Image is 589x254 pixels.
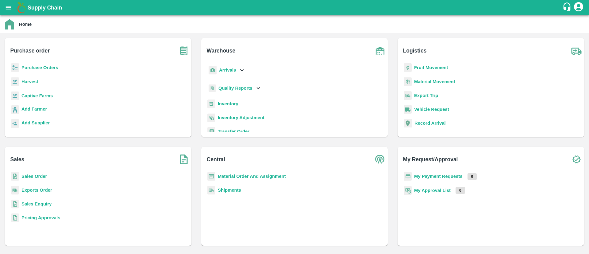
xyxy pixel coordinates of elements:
b: My Request/Approval [403,155,458,164]
b: Purchase order [10,46,50,55]
b: Arrivals [219,68,236,72]
button: open drawer [1,1,15,15]
img: vehicle [404,105,412,114]
img: sales [11,200,19,209]
img: shipments [207,186,215,195]
a: Transfer Order [218,129,249,134]
b: Warehouse [207,46,236,55]
a: Exports Order [21,188,52,193]
img: delivery [404,91,412,100]
img: harvest [11,91,19,100]
p: 0 [456,187,465,194]
img: farmer [11,105,19,114]
a: Sales Order [21,174,47,179]
img: centralMaterial [207,172,215,181]
img: harvest [11,77,19,86]
img: sales [11,213,19,222]
a: My Payment Requests [414,174,463,179]
div: Quality Reports [207,82,262,95]
img: whInventory [207,100,215,108]
img: material [404,77,412,86]
b: Central [207,155,225,164]
img: whArrival [209,66,217,75]
div: Arrivals [207,63,245,77]
b: Home [19,22,32,27]
img: soSales [176,152,191,167]
img: qualityReport [209,84,216,92]
img: whTransfer [207,127,215,136]
img: payment [404,172,412,181]
a: Pricing Approvals [21,215,60,220]
a: Material Movement [414,79,455,84]
a: Fruit Movement [414,65,448,70]
a: Inventory [218,101,238,106]
a: My Approval List [414,188,451,193]
img: approval [404,186,412,195]
b: Add Supplier [21,120,50,125]
img: home [5,19,14,29]
img: reciept [11,63,19,72]
a: Record Arrival [414,121,446,126]
a: Shipments [218,188,241,193]
img: inventory [207,113,215,122]
a: Material Order And Assignment [218,174,286,179]
b: Add Farmer [21,107,47,111]
a: Add Supplier [21,119,50,128]
a: Add Farmer [21,106,47,114]
img: warehouse [372,43,388,58]
a: Supply Chain [28,3,562,12]
a: Purchase Orders [21,65,58,70]
img: recordArrival [404,119,412,127]
img: truck [569,43,584,58]
img: central [372,152,388,167]
a: Inventory Adjustment [218,115,264,120]
b: Quality Reports [218,86,252,91]
img: check [569,152,584,167]
img: purchase [176,43,191,58]
a: Captive Farms [21,93,53,98]
a: Sales Enquiry [21,201,52,206]
p: 0 [468,173,477,180]
b: Sales [10,155,25,164]
img: sales [11,172,19,181]
b: Supply Chain [28,5,62,11]
img: shipments [11,186,19,195]
img: supplier [11,119,19,128]
a: Harvest [21,79,38,84]
img: fruit [404,63,412,72]
div: account of current user [573,1,584,14]
a: Vehicle Request [414,107,449,112]
a: Export Trip [414,93,438,98]
div: customer-support [562,2,573,13]
b: Logistics [403,46,427,55]
img: logo [15,2,28,14]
